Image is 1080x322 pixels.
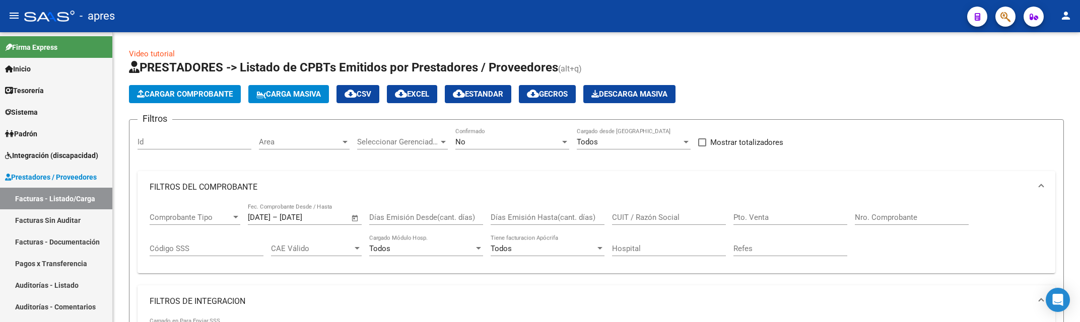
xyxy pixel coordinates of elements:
button: Open calendar [350,212,361,224]
mat-icon: menu [8,10,20,22]
mat-panel-title: FILTROS DEL COMPROBANTE [150,182,1031,193]
span: Estandar [453,90,503,99]
div: Open Intercom Messenger [1046,288,1070,312]
app-download-masive: Descarga masiva de comprobantes (adjuntos) [583,85,676,103]
button: Descarga Masiva [583,85,676,103]
span: - apres [80,5,115,27]
span: Gecros [527,90,568,99]
button: CSV [336,85,379,103]
span: Inicio [5,63,31,74]
mat-icon: person [1060,10,1072,22]
span: Integración (discapacidad) [5,150,98,161]
span: Todos [369,244,390,253]
mat-icon: cloud_download [453,88,465,100]
span: – [273,213,278,222]
mat-icon: cloud_download [395,88,407,100]
span: Todos [577,137,598,146]
span: CSV [345,90,371,99]
span: PRESTADORES -> Listado de CPBTs Emitidos por Prestadores / Proveedores [129,60,558,74]
mat-panel-title: FILTROS DE INTEGRACION [150,296,1031,307]
input: Fecha inicio [248,213,271,222]
button: Estandar [445,85,511,103]
mat-icon: cloud_download [527,88,539,100]
span: Descarga Masiva [591,90,667,99]
span: Seleccionar Gerenciador [357,137,439,146]
span: Padrón [5,128,37,139]
mat-icon: cloud_download [345,88,357,100]
input: Fecha fin [280,213,328,222]
a: Video tutorial [129,49,175,58]
span: Todos [491,244,512,253]
span: Area [259,137,341,146]
mat-expansion-panel-header: FILTROS DEL COMPROBANTE [138,171,1055,203]
span: Firma Express [5,42,57,53]
span: EXCEL [395,90,429,99]
button: Cargar Comprobante [129,85,241,103]
h3: Filtros [138,112,172,126]
mat-expansion-panel-header: FILTROS DE INTEGRACION [138,285,1055,317]
span: Cargar Comprobante [137,90,233,99]
span: Mostrar totalizadores [710,136,783,148]
div: FILTROS DEL COMPROBANTE [138,203,1055,274]
button: Carga Masiva [248,85,329,103]
span: Carga Masiva [256,90,321,99]
span: Tesorería [5,85,44,96]
button: Gecros [519,85,576,103]
span: No [455,137,465,146]
button: EXCEL [387,85,437,103]
span: CAE Válido [271,244,353,253]
span: (alt+q) [558,64,582,73]
span: Prestadores / Proveedores [5,172,97,183]
span: Comprobante Tipo [150,213,231,222]
span: Sistema [5,107,38,118]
